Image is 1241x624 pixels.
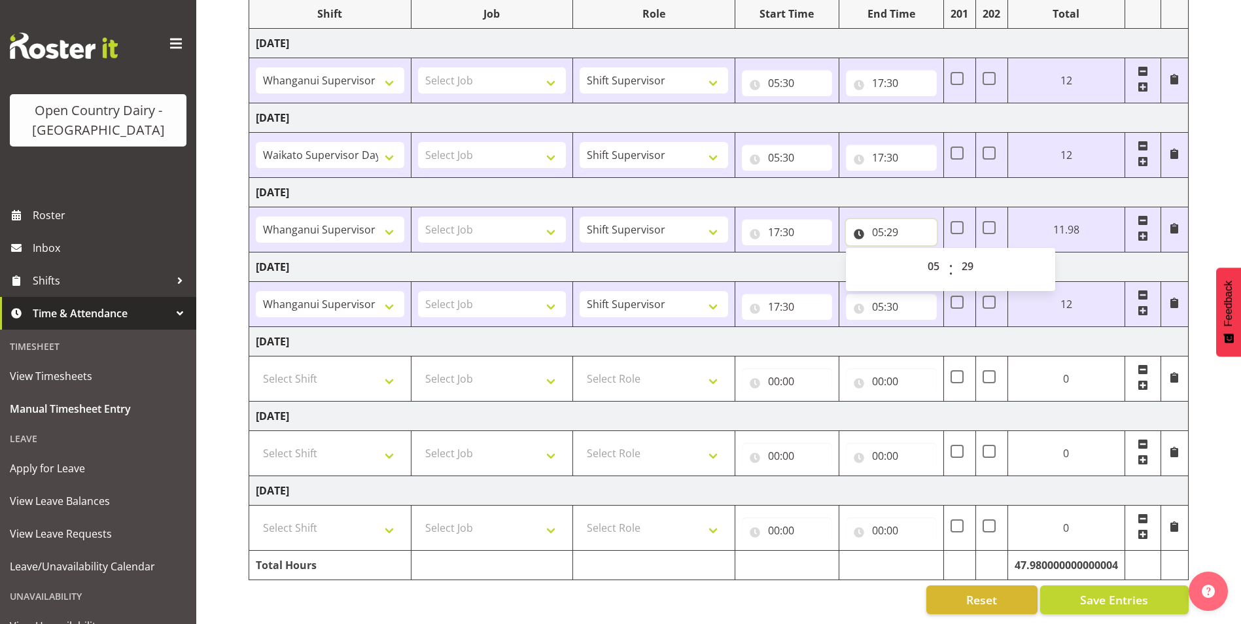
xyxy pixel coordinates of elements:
[10,557,186,576] span: Leave/Unavailability Calendar
[3,550,193,583] a: Leave/Unavailability Calendar
[1040,585,1189,614] button: Save Entries
[3,333,193,360] div: Timesheet
[3,485,193,517] a: View Leave Balances
[926,585,1038,614] button: Reset
[846,368,937,394] input: Click to select...
[1007,133,1125,178] td: 12
[33,303,170,323] span: Time & Attendance
[742,443,833,469] input: Click to select...
[846,517,937,544] input: Click to select...
[33,238,190,258] span: Inbox
[742,517,833,544] input: Click to select...
[256,6,404,22] div: Shift
[742,70,833,96] input: Click to select...
[10,399,186,419] span: Manual Timesheet Entry
[1007,506,1125,551] td: 0
[1007,431,1125,476] td: 0
[3,425,193,452] div: Leave
[33,205,190,225] span: Roster
[3,392,193,425] a: Manual Timesheet Entry
[23,101,173,140] div: Open Country Dairy - [GEOGRAPHIC_DATA]
[846,70,937,96] input: Click to select...
[10,366,186,386] span: View Timesheets
[846,219,937,245] input: Click to select...
[249,178,1189,207] td: [DATE]
[1007,551,1125,580] td: 47.980000000000004
[1007,356,1125,402] td: 0
[249,476,1189,506] td: [DATE]
[1202,585,1215,598] img: help-xxl-2.png
[10,524,186,544] span: View Leave Requests
[10,491,186,511] span: View Leave Balances
[10,33,118,59] img: Rosterit website logo
[966,591,997,608] span: Reset
[846,443,937,469] input: Click to select...
[249,29,1189,58] td: [DATE]
[3,452,193,485] a: Apply for Leave
[10,459,186,478] span: Apply for Leave
[1223,281,1234,326] span: Feedback
[580,6,728,22] div: Role
[3,517,193,550] a: View Leave Requests
[983,6,1001,22] div: 202
[742,294,833,320] input: Click to select...
[33,271,170,290] span: Shifts
[846,145,937,171] input: Click to select...
[249,103,1189,133] td: [DATE]
[249,551,411,580] td: Total Hours
[949,253,953,286] span: :
[3,360,193,392] a: View Timesheets
[249,327,1189,356] td: [DATE]
[1015,6,1118,22] div: Total
[1007,58,1125,103] td: 12
[951,6,969,22] div: 201
[418,6,567,22] div: Job
[1007,282,1125,327] td: 12
[846,294,937,320] input: Click to select...
[1080,591,1148,608] span: Save Entries
[846,6,937,22] div: End Time
[1007,207,1125,252] td: 11.98
[742,219,833,245] input: Click to select...
[742,6,833,22] div: Start Time
[249,402,1189,431] td: [DATE]
[249,252,1189,282] td: [DATE]
[3,583,193,610] div: Unavailability
[742,368,833,394] input: Click to select...
[1216,268,1241,356] button: Feedback - Show survey
[742,145,833,171] input: Click to select...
